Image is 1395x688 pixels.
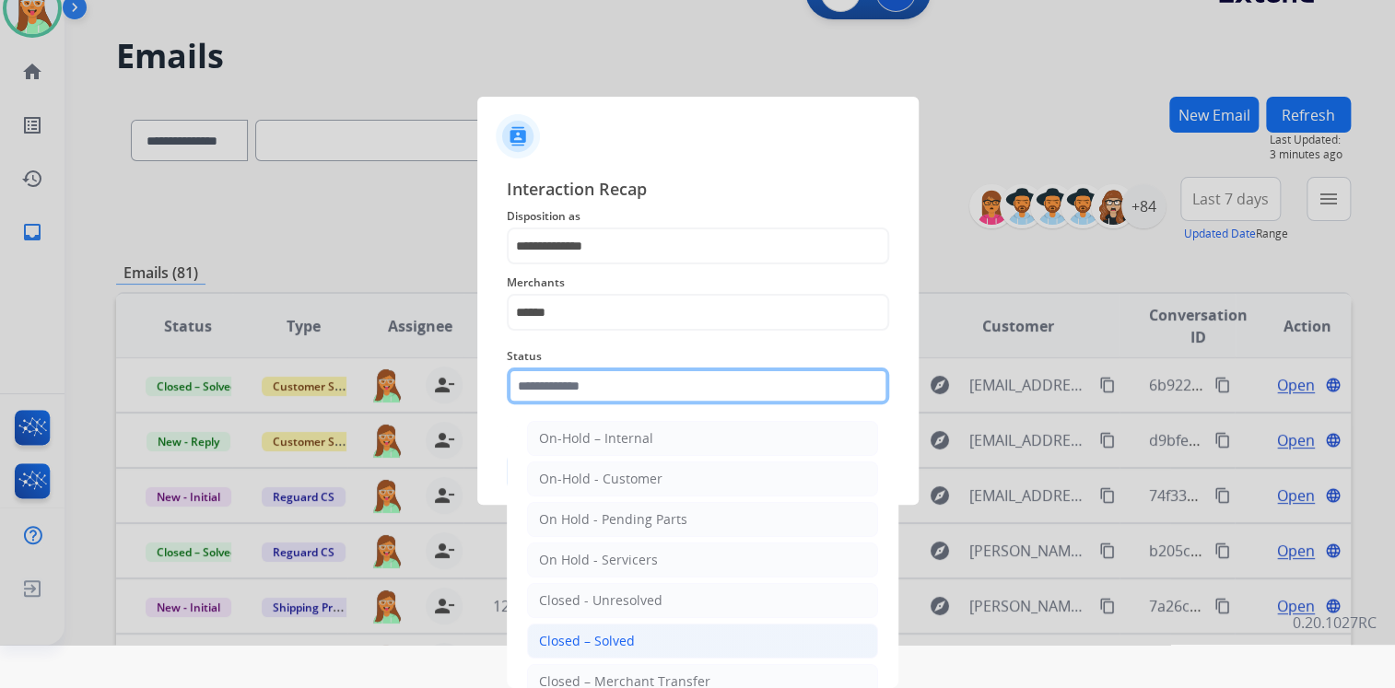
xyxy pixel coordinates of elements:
img: contactIcon [496,114,540,158]
div: On Hold - Pending Parts [539,510,687,529]
div: On-Hold - Customer [539,470,662,488]
div: Closed – Solved [539,632,635,650]
p: 0.20.1027RC [1293,612,1377,634]
div: Closed - Unresolved [539,591,662,610]
div: On Hold - Servicers [539,551,658,569]
div: On-Hold – Internal [539,429,653,448]
span: Interaction Recap [507,176,889,205]
span: Disposition as [507,205,889,227]
span: Merchants [507,272,889,294]
span: Status [507,345,889,367]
